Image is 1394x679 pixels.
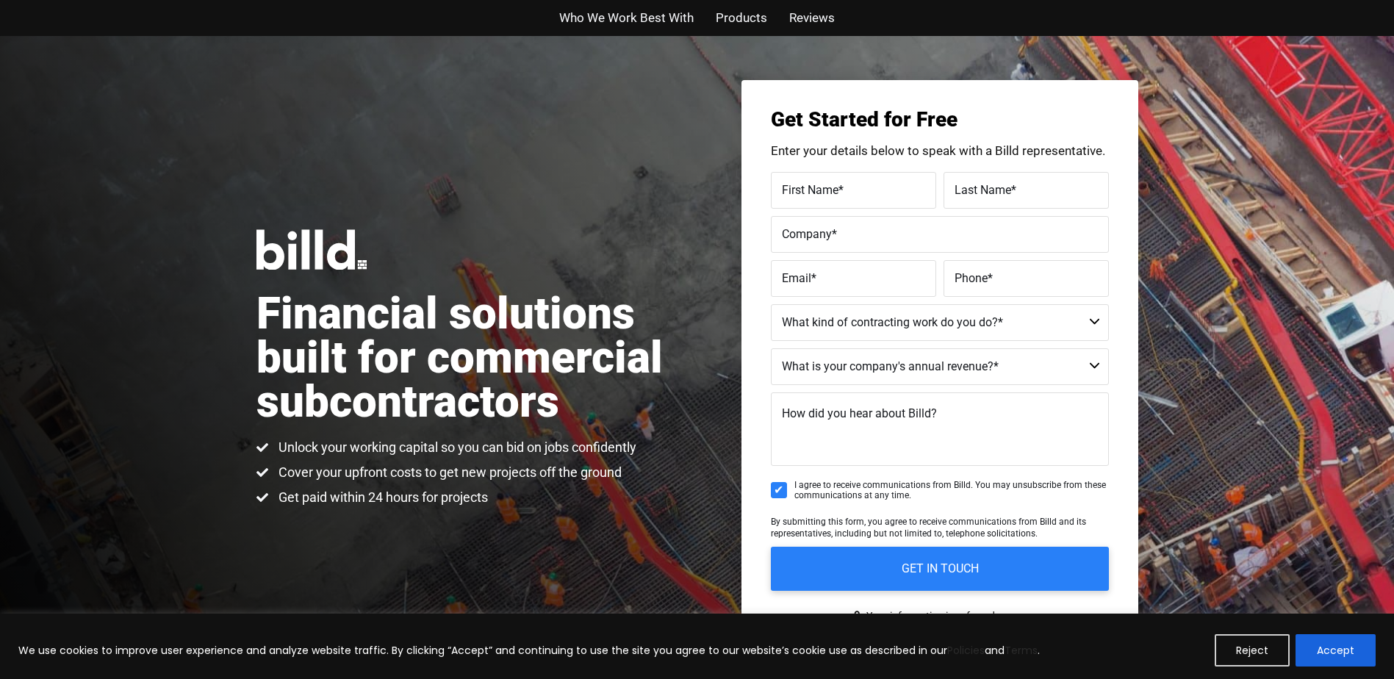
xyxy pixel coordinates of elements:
[559,7,694,29] a: Who We Work Best With
[1005,643,1038,658] a: Terms
[771,109,1109,130] h3: Get Started for Free
[771,547,1109,591] input: GET IN TOUCH
[1296,634,1376,667] button: Accept
[782,182,838,196] span: First Name
[863,606,1027,627] span: Your information is safe and secure
[789,7,835,29] a: Reviews
[771,482,787,498] input: I agree to receive communications from Billd. You may unsubscribe from these communications at an...
[256,292,697,424] h1: Financial solutions built for commercial subcontractors
[955,182,1011,196] span: Last Name
[782,406,937,420] span: How did you hear about Billd?
[275,489,488,506] span: Get paid within 24 hours for projects
[771,145,1109,157] p: Enter your details below to speak with a Billd representative.
[275,464,622,481] span: Cover your upfront costs to get new projects off the ground
[794,480,1109,501] span: I agree to receive communications from Billd. You may unsubscribe from these communications at an...
[18,642,1040,659] p: We use cookies to improve user experience and analyze website traffic. By clicking “Accept” and c...
[947,643,985,658] a: Policies
[955,270,988,284] span: Phone
[716,7,767,29] a: Products
[782,270,811,284] span: Email
[275,439,636,456] span: Unlock your working capital so you can bid on jobs confidently
[782,226,832,240] span: Company
[771,517,1086,539] span: By submitting this form, you agree to receive communications from Billd and its representatives, ...
[1215,634,1290,667] button: Reject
